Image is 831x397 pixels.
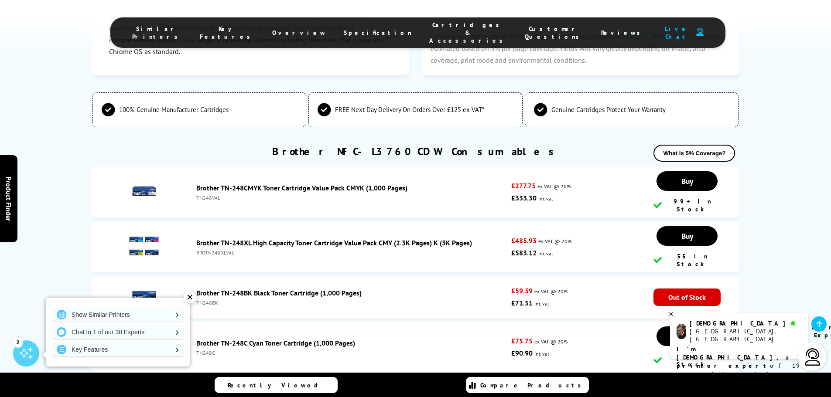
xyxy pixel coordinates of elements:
a: Key Features [52,343,183,356]
span: Recently Viewed [228,381,327,389]
b: I'm [DEMOGRAPHIC_DATA], a printer expert [677,345,792,370]
span: ex VAT @ 20% [534,288,568,295]
span: Customer Questions [525,25,584,41]
span: Buy [681,231,693,241]
img: Brother TN-248XL High Capacity Toner Cartridge Value Pack CMY (2.3K Pages) K (3K Pages) [129,231,159,261]
a: Compare Products [466,377,589,393]
strong: £277.75 [511,181,536,190]
div: [GEOGRAPHIC_DATA], [GEOGRAPHIC_DATA] [690,327,801,343]
strong: £71.51 [511,299,533,307]
span: Genuine Cartridges Protect Your Warranty [551,105,666,114]
div: 5 In Stock [653,353,721,368]
div: BROTN248XLVAL [196,249,507,256]
p: of 19 years! I can help you choose the right product [677,345,801,395]
span: Out of Stock [653,288,721,306]
a: Brother TN-248XL High Capacity Toner Cartridge Value Pack CMY (2.3K Pages) K (3K Pages) [196,238,472,247]
img: user-headset-light.svg [804,348,821,366]
span: Live Chat [662,25,692,41]
button: What is 5% Coverage? [653,145,735,162]
img: Brother TN-248CMYK Toner Cartridge Value Pack CMYK (1,000 Pages) [129,176,159,207]
strong: £75.75 [511,336,533,345]
span: inc vat [538,250,553,257]
a: Brother TN-248CMYK Toner Cartridge Value Pack CMYK (1,000 Pages) [196,183,407,192]
span: inc vat [538,195,553,202]
div: 99+ In Stock [653,197,721,213]
span: Reviews [601,29,645,37]
strong: £90.90 [511,349,533,357]
span: inc vat [534,350,549,357]
strong: £333.30 [511,193,537,202]
span: Similar Printers [132,25,182,41]
a: Brother TN-248BK Black Toner Cartridge (1,000 Pages) [196,288,362,297]
span: Specification [344,29,412,37]
div: TN248BK [196,299,507,306]
img: chris-livechat.png [677,324,686,339]
div: TN248C [196,349,507,356]
strong: £583.12 [511,248,537,257]
div: 55 In Stock [653,252,721,268]
span: ex VAT @ 20% [537,183,571,190]
span: Key Features [200,25,255,41]
span: Buy [681,176,693,186]
strong: £485.93 [511,236,537,245]
span: ex VAT @ 20% [534,338,568,345]
a: Recently Viewed [215,377,338,393]
span: ex VAT @ 20% [538,238,571,244]
a: Brother MFC-L3760CDW Consumables [272,145,559,158]
span: FREE Next Day Delivery On Orders Over £125 ex VAT* [335,105,484,114]
div: TN248VAL [196,194,507,201]
img: Brother TN-248BK Black Toner Cartridge (1,000 Pages) [129,281,159,312]
a: Brother TN-248C Cyan Toner Cartridge (1,000 Pages) [196,339,355,347]
span: 100% Genuine Manufacturer Cartridges [119,105,229,114]
div: 2 [13,337,23,347]
div: ✕ [184,291,196,303]
span: Product Finder [4,176,13,221]
span: Cartridges & Accessories [429,21,507,44]
strong: £59.59 [511,286,533,295]
a: Chat to 1 of our 30 Experts [52,325,183,339]
img: user-headset-duotone.svg [696,28,704,36]
span: Compare Products [480,381,586,389]
span: inc vat [534,300,549,307]
a: Show Similar Printers [52,308,183,322]
div: [DEMOGRAPHIC_DATA] [690,319,801,327]
span: Overview [272,29,326,37]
